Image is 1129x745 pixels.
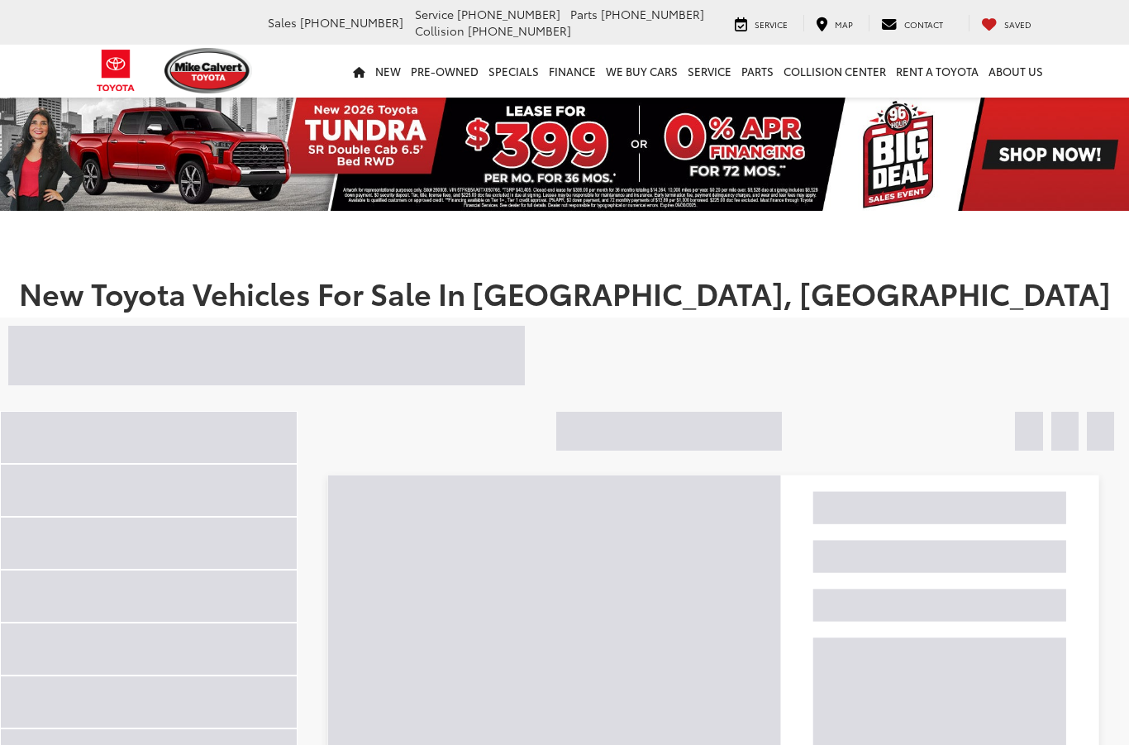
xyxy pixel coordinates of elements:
[969,15,1044,31] a: My Saved Vehicles
[268,14,297,31] span: Sales
[1004,18,1031,31] span: Saved
[415,6,454,22] span: Service
[722,15,800,31] a: Service
[779,45,891,98] a: Collision Center
[457,6,560,22] span: [PHONE_NUMBER]
[415,22,464,39] span: Collision
[984,45,1048,98] a: About Us
[164,48,252,93] img: Mike Calvert Toyota
[370,45,406,98] a: New
[904,18,943,31] span: Contact
[755,18,788,31] span: Service
[891,45,984,98] a: Rent a Toyota
[601,6,704,22] span: [PHONE_NUMBER]
[803,15,865,31] a: Map
[406,45,484,98] a: Pre-Owned
[85,44,147,98] img: Toyota
[869,15,955,31] a: Contact
[601,45,683,98] a: WE BUY CARS
[300,14,403,31] span: [PHONE_NUMBER]
[468,22,571,39] span: [PHONE_NUMBER]
[544,45,601,98] a: Finance
[835,18,853,31] span: Map
[348,45,370,98] a: Home
[570,6,598,22] span: Parts
[736,45,779,98] a: Parts
[484,45,544,98] a: Specials
[683,45,736,98] a: Service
